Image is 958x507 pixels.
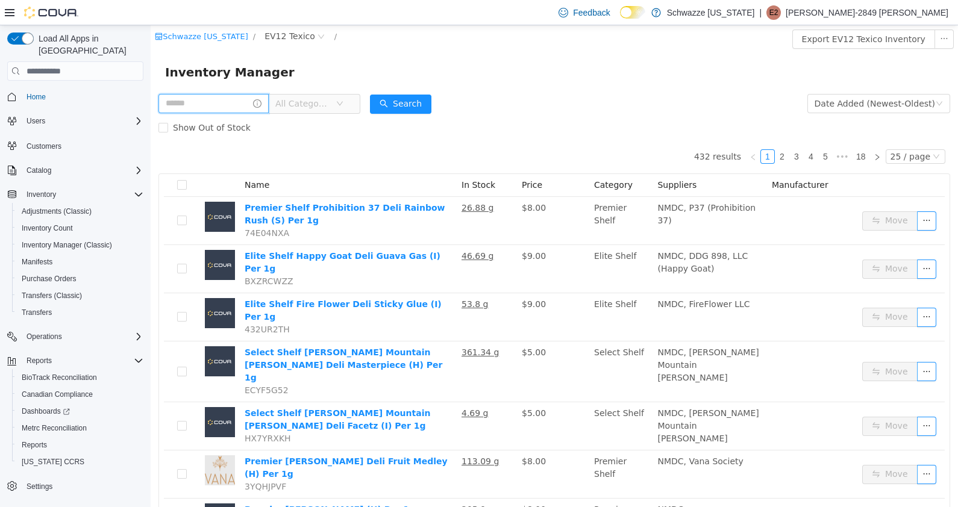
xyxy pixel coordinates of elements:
span: $9.00 [371,226,395,235]
a: Inventory Count [17,221,78,235]
span: NMDC, FireFlower LLC [507,274,599,284]
span: Transfers [22,308,52,317]
a: Transfers (Classic) [17,288,87,303]
span: NMDC, P37 (Prohibition 37) [507,178,605,200]
span: Inventory Count [22,223,73,233]
img: Select Shelf Misty Mountain Mota Deli Masterpiece (H) Per 1g placeholder [54,321,84,351]
td: Elite Shelf [439,268,502,316]
a: Inventory Manager (Classic) [17,238,117,252]
i: icon: down [785,75,792,83]
button: icon: swapMove [712,234,767,253]
span: $8.00 [371,178,395,187]
span: Manifests [22,257,52,267]
span: 74E04NXA [94,203,139,213]
span: EV12 Texico [114,4,164,17]
span: Adjustments (Classic) [22,207,92,216]
span: Metrc Reconciliation [22,423,87,433]
p: Schwazze [US_STATE] [667,5,755,20]
li: 1 [610,124,624,138]
img: Elite Shelf Fire Flower Deli Sticky Glue (I) Per 1g placeholder [54,273,84,303]
button: icon: searchSearch [219,69,281,89]
span: Reports [22,440,47,450]
a: Feedback [554,1,615,25]
a: Reports [17,438,52,452]
span: HX7YRXKH [94,408,140,418]
p: | [759,5,762,20]
span: In Stock [311,155,345,164]
span: / [102,7,105,16]
span: Operations [22,329,143,344]
span: BioTrack Reconciliation [17,370,143,385]
span: Transfers (Classic) [22,291,82,300]
button: Users [22,114,50,128]
a: Adjustments (Classic) [17,204,96,219]
button: Reports [2,352,148,369]
button: Reports [22,353,57,368]
button: icon: swapMove [712,282,767,302]
span: Canadian Compliance [22,390,93,399]
button: Inventory [22,187,61,202]
td: Premier Shelf [439,172,502,220]
button: icon: ellipsis [784,4,803,23]
span: Users [27,116,45,126]
button: Reports [12,437,148,453]
u: 361.34 g [311,322,348,332]
span: Reports [17,438,143,452]
span: Manufacturer [621,155,678,164]
u: 53.8 g [311,274,338,284]
button: icon: swapMove [712,186,767,205]
li: Next Page [719,124,734,138]
span: NMDC, Vana Society [507,431,592,441]
img: Cova [24,7,78,19]
span: Settings [22,479,143,494]
a: 1 [610,125,624,138]
button: icon: swapMove [712,337,767,356]
button: Manifests [12,253,148,270]
span: BioTrack Reconciliation [22,373,97,382]
i: icon: left [599,128,606,135]
span: Settings [27,482,52,491]
a: BioTrack Reconciliation [17,370,102,385]
a: 18 [702,125,719,138]
td: Select Shelf [439,316,502,377]
span: Purchase Orders [22,274,77,284]
u: 4.69 g [311,383,338,393]
span: Inventory Manager (Classic) [17,238,143,252]
span: Inventory [22,187,143,202]
button: Metrc Reconciliation [12,420,148,437]
li: 4 [653,124,668,138]
u: 26.88 g [311,178,343,187]
button: Inventory Manager (Classic) [12,237,148,253]
li: Next 5 Pages [682,124,701,138]
span: / [184,7,186,16]
a: Dashboards [17,404,75,418]
span: Show Out of Stock [17,98,105,107]
button: Operations [2,328,148,345]
button: icon: swapMove [712,440,767,459]
span: NMDC, [PERSON_NAME] Mountain [PERSON_NAME] [507,322,608,357]
button: Home [2,88,148,105]
span: NMDC, [PERSON_NAME] Mountain [PERSON_NAME] [507,383,608,418]
span: Catalog [27,166,51,175]
span: Inventory Manager [14,37,151,57]
a: Elite Shelf Happy Goat Deli Guava Gas (I) Per 1g [94,226,290,248]
span: Price [371,155,392,164]
li: 5 [668,124,682,138]
span: Reports [27,356,52,365]
span: $5.00 [371,383,395,393]
button: Customers [2,137,148,154]
li: 3 [639,124,653,138]
button: Transfers (Classic) [12,287,148,304]
span: Name [94,155,119,164]
u: 205.9 g [311,479,343,489]
button: icon: ellipsis [766,337,786,356]
button: Users [2,113,148,129]
span: NMDC, DDG 898, LLC (Happy Goat) [507,226,597,248]
a: Select Shelf [PERSON_NAME] Mountain [PERSON_NAME] Deli Facetz (I) Per 1g [94,383,280,405]
span: Metrc Reconciliation [17,421,143,435]
a: 3 [639,125,653,138]
a: Transfers [17,305,57,320]
li: 2 [624,124,639,138]
button: [US_STATE] CCRS [12,453,148,470]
